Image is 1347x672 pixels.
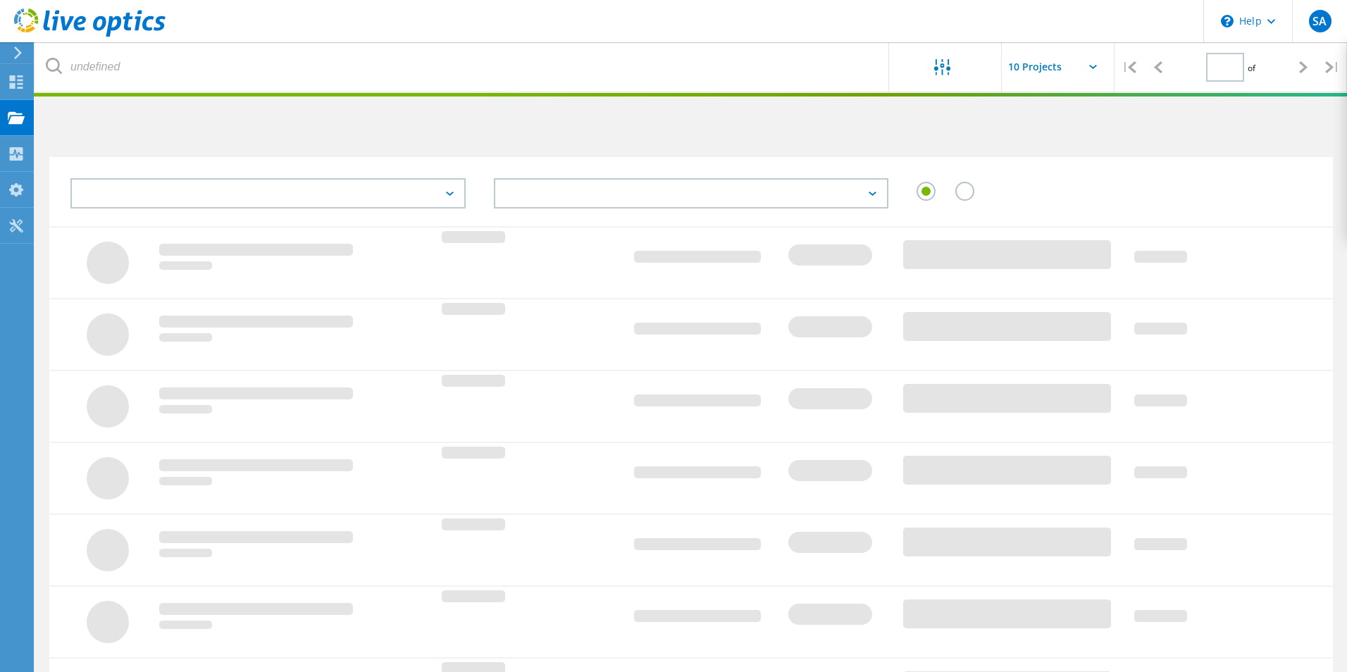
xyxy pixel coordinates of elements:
span: SA [1312,15,1327,27]
span: of [1248,62,1255,74]
input: undefined [35,42,890,92]
div: | [1115,42,1143,92]
a: Live Optics Dashboard [14,30,166,39]
div: | [1318,42,1347,92]
svg: \n [1221,15,1234,27]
